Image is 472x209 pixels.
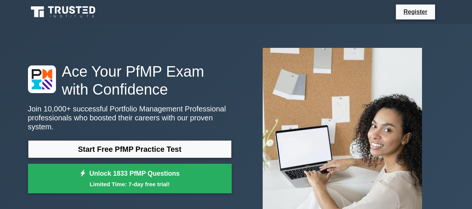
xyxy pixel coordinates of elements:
small: Limited Time: 7-day free trial! [37,180,222,188]
h1: Ace Your PfMP Exam with Confidence [28,62,232,98]
a: Unlock 1833 PfMP QuestionsLimited Time: 7-day free trial! [28,164,232,194]
a: Start Free PfMP Practice Test [28,140,232,158]
a: Register [399,7,432,16]
p: Join 10,000+ successful Portfolio Management Professional professionals who boosted their careers... [28,104,232,131]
